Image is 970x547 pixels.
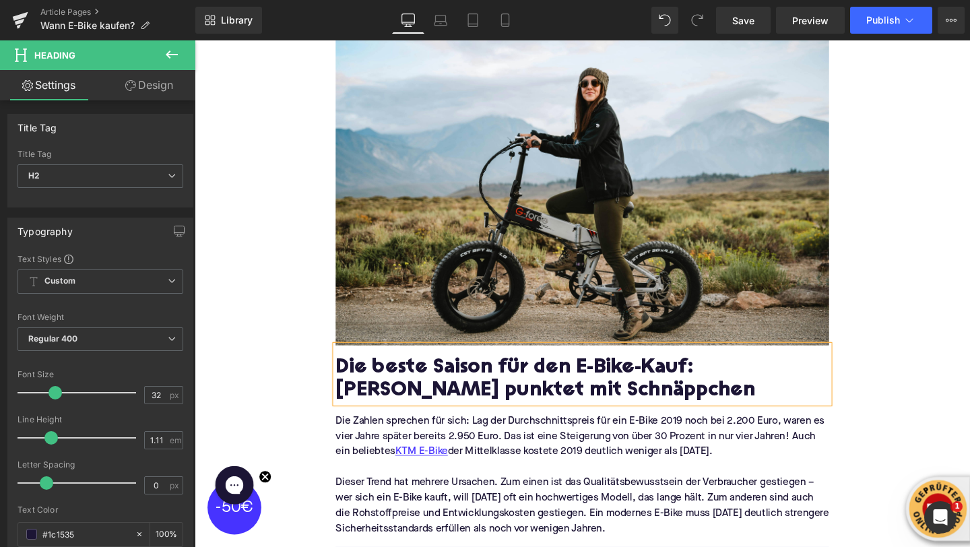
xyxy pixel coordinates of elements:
[938,7,965,34] button: More
[195,7,262,34] a: New Library
[18,218,73,237] div: Typography
[18,505,183,515] div: Text Color
[42,527,129,542] input: Color
[148,333,667,381] h2: Die beste Saison für den E-Bike-Kauf: [PERSON_NAME] punktet mit Schnäppchen
[732,13,754,28] span: Save
[150,523,183,546] div: %
[40,7,195,18] a: Article Pages
[424,7,457,34] a: Laptop
[15,443,69,492] iframe: Gorgias live chat messenger
[100,70,198,100] a: Design
[170,481,181,490] span: px
[18,115,57,133] div: Title Tag
[18,150,183,159] div: Title Tag
[792,13,829,28] span: Preview
[13,463,70,519] div: -50€Close teaser
[22,483,62,500] span: -50€
[34,50,75,61] span: Heading
[28,170,40,181] b: H2
[211,424,266,441] a: KTM E-Bike
[866,15,900,26] span: Publish
[40,20,135,31] span: Wann E-Bike kaufen?
[28,333,78,344] b: Regular 400
[684,7,711,34] button: Redo
[392,7,424,34] a: Desktop
[457,7,489,34] a: Tablet
[170,391,181,399] span: px
[67,452,81,465] button: Close teaser
[18,370,183,379] div: Font Size
[148,457,667,521] p: Dieser Trend hat mehrere Ursachen. Zum einen ist das Qualitätsbewusstsein der Verbraucher gestieg...
[18,415,183,424] div: Line Height
[18,253,183,264] div: Text Styles
[44,276,75,287] b: Custom
[148,392,667,441] p: Die Zahlen sprechen für sich: Lag der Durchschnittspreis für ein E-Bike 2019 noch bei 2.200 Euro,...
[489,7,521,34] a: Mobile
[18,460,183,470] div: Letter Spacing
[18,313,183,322] div: Font Weight
[776,7,845,34] a: Preview
[924,501,957,534] iframe: Intercom live chat
[221,14,253,26] span: Library
[850,7,932,34] button: Publish
[170,436,181,445] span: em
[952,501,963,512] span: 1
[651,7,678,34] button: Undo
